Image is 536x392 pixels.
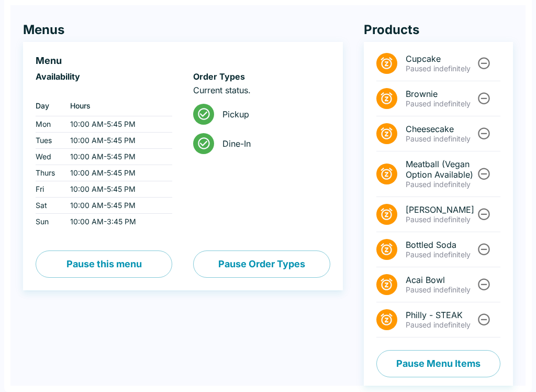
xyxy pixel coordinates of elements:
button: Pause this menu [36,251,172,278]
button: Unpause [474,239,494,259]
th: Day [36,95,62,116]
td: 10:00 AM - 5:45 PM [62,181,173,198]
td: Fri [36,181,62,198]
span: Bottled Soda [406,239,475,250]
th: Hours [62,95,173,116]
span: [PERSON_NAME] [406,204,475,215]
button: Unpause [474,164,494,183]
h6: Order Types [193,71,330,82]
p: ‏ [36,85,172,95]
td: 10:00 AM - 5:45 PM [62,165,173,181]
h4: Menus [23,22,343,38]
td: 10:00 AM - 5:45 PM [62,198,173,214]
p: Paused indefinitely [406,99,475,108]
span: Pickup [222,109,321,119]
td: 10:00 AM - 5:45 PM [62,116,173,133]
span: Philly - STEAK [406,310,475,320]
span: Dine-In [222,138,321,149]
span: Meatball (Vegan Option Available) [406,159,475,180]
p: Paused indefinitely [406,134,475,144]
td: 10:00 AM - 5:45 PM [62,149,173,165]
td: Mon [36,116,62,133]
button: Unpause [474,89,494,108]
td: 10:00 AM - 3:45 PM [62,214,173,230]
td: Wed [36,149,62,165]
span: Cheesecake [406,124,475,134]
p: Paused indefinitely [406,180,475,189]
td: Sat [36,198,62,214]
td: Thurs [36,165,62,181]
span: Cupcake [406,53,475,64]
p: Paused indefinitely [406,250,475,259]
span: Acai Bowl [406,275,475,285]
button: Unpause [474,310,494,329]
p: Paused indefinitely [406,64,475,73]
button: Unpause [474,204,494,224]
td: 10:00 AM - 5:45 PM [62,133,173,149]
td: Tues [36,133,62,149]
button: Unpause [474,275,494,294]
td: Sun [36,214,62,230]
p: Paused indefinitely [406,215,475,224]
p: Paused indefinitely [406,285,475,295]
p: Paused indefinitely [406,320,475,330]
span: Brownie [406,89,475,99]
h4: Products [364,22,513,38]
button: Unpause [474,124,494,143]
button: Pause Order Types [193,251,330,278]
button: Pause Menu Items [376,350,500,377]
button: Unpause [474,53,494,73]
h6: Availability [36,71,172,82]
p: Current status. [193,85,330,95]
